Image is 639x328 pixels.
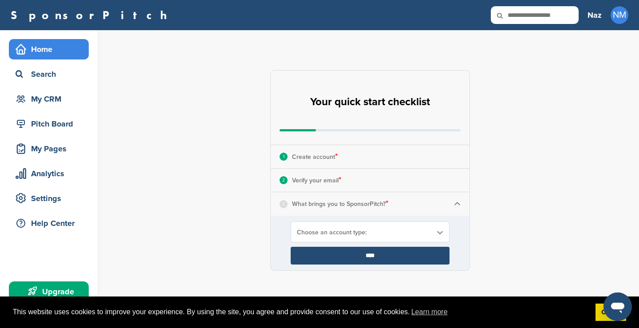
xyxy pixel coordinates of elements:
a: Naz [588,5,602,25]
div: Settings [13,190,89,206]
img: Checklist arrow 1 [454,201,461,207]
div: 1 [280,153,288,161]
span: Choose an account type: [297,229,432,236]
a: SponsorPitch [11,9,173,21]
div: Pitch Board [13,116,89,132]
div: Home [13,41,89,57]
a: Analytics [9,163,89,184]
a: Upgrade [9,281,89,302]
div: 2 [280,176,288,184]
a: Help Center [9,213,89,233]
a: Search [9,64,89,84]
a: My CRM [9,89,89,109]
span: This website uses cookies to improve your experience. By using the site, you agree and provide co... [13,305,588,319]
p: Verify your email [292,174,341,186]
iframe: Button to launch messaging window [603,292,632,321]
h2: Your quick start checklist [310,92,430,112]
div: Search [13,66,89,82]
div: My CRM [13,91,89,107]
span: NM [611,6,628,24]
a: Settings [9,188,89,209]
a: Pitch Board [9,114,89,134]
div: Help Center [13,215,89,231]
a: Home [9,39,89,59]
div: My Pages [13,141,89,157]
div: Upgrade [13,284,89,300]
p: What brings you to SponsorPitch? [292,198,388,209]
a: My Pages [9,138,89,159]
a: dismiss cookie message [596,304,626,321]
div: Analytics [13,166,89,182]
div: 3 [280,200,288,208]
p: Create account [292,151,338,162]
a: learn more about cookies [410,305,449,319]
h3: Naz [588,9,602,21]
